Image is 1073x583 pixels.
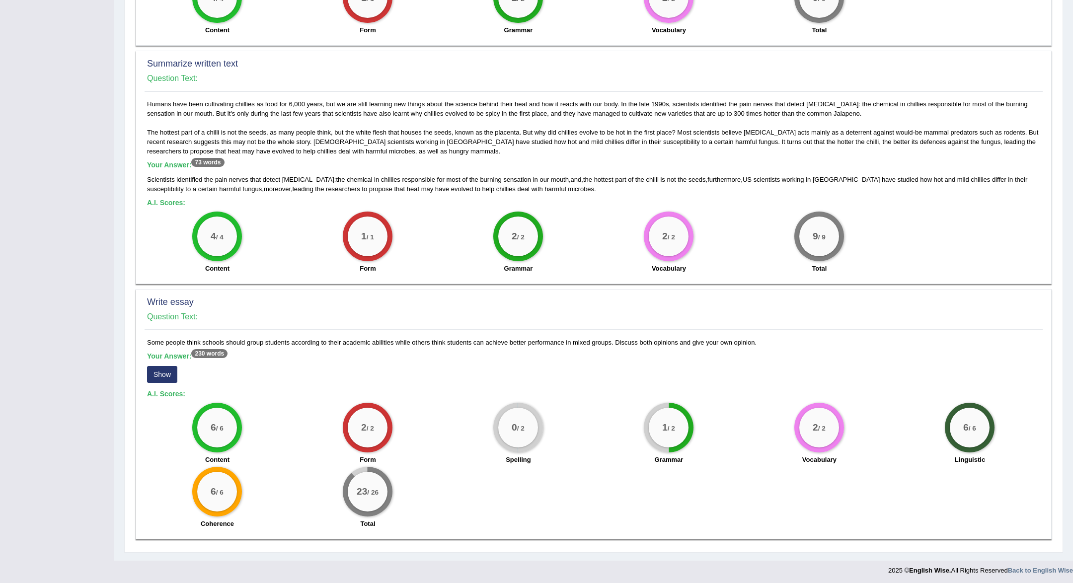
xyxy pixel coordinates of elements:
label: Total [812,25,827,35]
span: certain [198,185,218,193]
div: : , , , , , , . [147,175,1040,194]
big: 9 [813,231,819,242]
small: / 6 [969,425,976,432]
label: Content [205,264,230,273]
big: 0 [512,422,518,433]
small: / 2 [517,233,525,241]
big: 6 [211,486,217,497]
big: 2 [362,422,367,433]
h2: Write essay [147,297,1040,307]
span: the [635,176,644,183]
label: Linguistic [955,455,985,464]
span: have [882,176,896,183]
span: mouth [551,176,569,183]
label: Vocabulary [652,25,686,35]
big: 23 [357,486,367,497]
big: 1 [362,231,367,242]
label: Form [360,25,376,35]
span: most [446,176,460,183]
span: working [782,176,804,183]
big: 6 [963,422,969,433]
b: A.I. Scores: [147,390,185,398]
span: help [482,185,495,193]
span: of [462,176,467,183]
span: [GEOGRAPHIC_DATA] [813,176,880,183]
span: the [315,185,324,193]
label: Grammar [504,25,533,35]
label: Content [205,455,230,464]
small: / 2 [818,425,826,432]
span: pain [215,176,228,183]
sup: 73 words [191,158,224,167]
span: scientists [754,176,780,183]
small: / 6 [216,489,224,497]
span: a [193,185,196,193]
span: leading [293,185,313,193]
span: in [806,176,811,183]
small: / 26 [368,489,379,497]
span: chillies [381,176,400,183]
small: / 1 [367,233,374,241]
span: propose [369,185,392,193]
span: researchers [326,185,360,193]
span: detect [263,176,280,183]
small: / 2 [668,233,675,241]
div: 2025 © All Rights Reserved [888,561,1073,575]
span: mild [957,176,969,183]
span: the [336,176,345,183]
span: our [539,176,549,183]
span: is [660,176,665,183]
span: their [1015,176,1027,183]
b: Your Answer: [147,352,228,360]
label: Vocabulary [802,455,837,464]
span: may [421,185,434,193]
span: sensation [503,176,531,183]
big: 2 [663,231,668,242]
a: Back to English Wise [1008,567,1073,574]
small: / 4 [216,233,224,241]
span: the [678,176,687,183]
span: the [204,176,213,183]
span: to [475,185,480,193]
span: not [667,176,676,183]
label: Total [812,264,827,273]
span: burning [480,176,501,183]
span: US [743,176,752,183]
span: differ [992,176,1006,183]
span: evolved [451,185,473,193]
span: to [185,185,191,193]
span: the [583,176,592,183]
span: seeds [689,176,706,183]
span: and [571,176,582,183]
h4: Question Text: [147,312,1040,321]
button: Show [147,366,177,383]
h4: Question Text: [147,74,1040,83]
span: harmful [544,185,566,193]
span: hottest [594,176,613,183]
span: [MEDICAL_DATA] [282,176,334,183]
span: have [435,185,449,193]
span: that [394,185,405,193]
span: chillies [496,185,516,193]
div: Some people think schools should group students according to their academic abilities while other... [145,338,1043,534]
span: Scientists [147,176,175,183]
span: moreover [264,185,291,193]
label: Total [360,519,375,528]
small: / 9 [818,233,826,241]
span: identified [176,176,202,183]
span: deal [517,185,530,193]
span: the [469,176,478,183]
span: for [437,176,445,183]
span: studied [898,176,919,183]
label: Form [360,264,376,273]
big: 2 [512,231,518,242]
span: heat [407,185,419,193]
b: Your Answer: [147,161,225,169]
span: to [362,185,367,193]
span: part [615,176,626,183]
big: 2 [813,422,819,433]
label: Grammar [655,455,684,464]
span: that [250,176,261,183]
label: Form [360,455,376,464]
